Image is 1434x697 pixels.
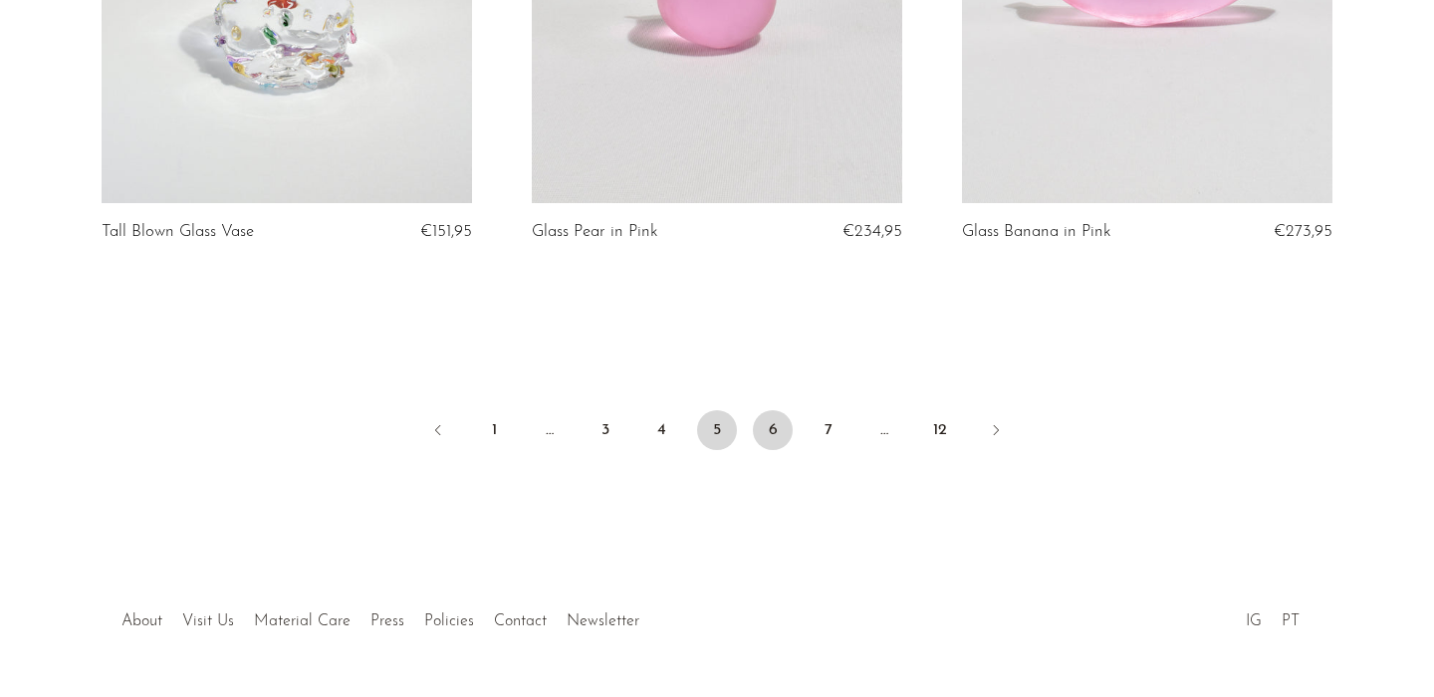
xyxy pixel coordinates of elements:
[112,597,649,635] ul: Quick links
[1236,597,1310,635] ul: Social Medias
[641,410,681,450] a: 4
[532,223,658,241] a: Glass Pear in Pink
[182,613,234,629] a: Visit Us
[842,223,902,240] span: €234,95
[586,410,625,450] a: 3
[474,410,514,450] a: 1
[962,223,1111,241] a: Glass Banana in Pink
[254,613,351,629] a: Material Care
[102,223,254,241] a: Tall Blown Glass Vase
[418,410,458,454] a: Previous
[1274,223,1332,240] span: €273,95
[121,613,162,629] a: About
[530,410,570,450] span: …
[920,410,960,450] a: 12
[809,410,848,450] a: 7
[424,613,474,629] a: Policies
[697,410,737,450] span: 5
[370,613,404,629] a: Press
[864,410,904,450] span: …
[420,223,472,240] span: €151,95
[753,410,793,450] a: 6
[1282,613,1300,629] a: PT
[976,410,1016,454] a: Next
[494,613,547,629] a: Contact
[1246,613,1262,629] a: IG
